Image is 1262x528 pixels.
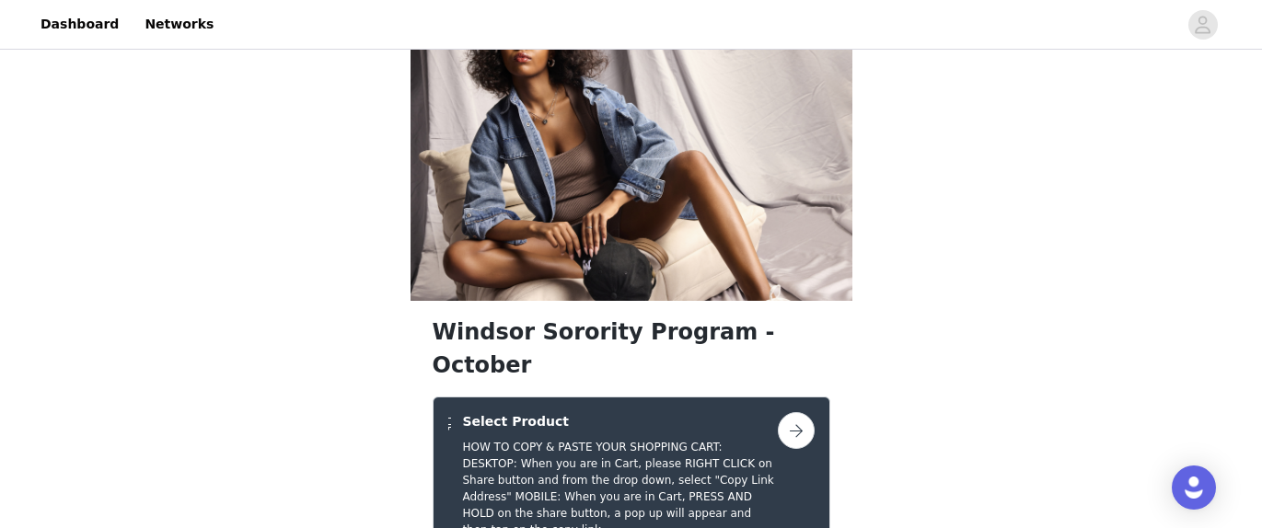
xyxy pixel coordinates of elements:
a: Networks [133,4,225,45]
div: avatar [1194,10,1211,40]
h1: Windsor Sorority Program - October [433,316,830,382]
h4: Select Product [462,412,777,431]
div: Open Intercom Messenger [1172,465,1216,510]
img: campaign image [411,6,852,301]
a: Dashboard [29,4,130,45]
